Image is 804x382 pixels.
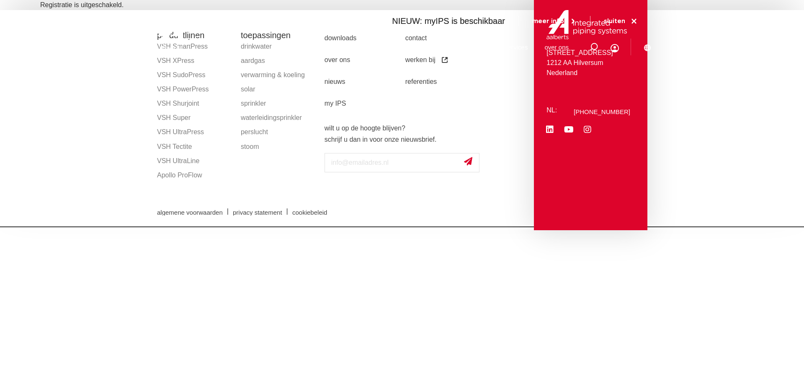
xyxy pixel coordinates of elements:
[320,31,569,63] nav: Menu
[157,82,232,96] a: VSH PowerPress
[604,18,625,24] span: sluiten
[157,140,232,154] a: VSH Tectite
[464,157,472,166] img: send.svg
[157,68,232,82] a: VSH SudoPress
[505,31,528,63] a: services
[405,71,486,93] a: referenties
[227,209,288,216] a: privacy statement
[241,82,316,96] a: solar
[604,18,638,25] a: sluiten
[157,125,232,139] a: VSH UltraPress
[320,31,348,63] a: producten
[392,16,505,26] span: NIEUW: myIPS is beschikbaar
[325,71,405,93] a: nieuws
[286,209,333,216] a: cookiebeleid
[241,125,316,139] a: perslucht
[611,30,619,64] div: my IPS
[151,209,229,216] a: algemene voorwaarden
[325,125,405,132] strong: wilt u op de hoogte blijven?
[157,154,232,168] a: VSH UltraLine
[325,93,405,114] a: my IPS
[233,209,282,216] span: privacy statement
[574,109,630,115] a: [PHONE_NUMBER]
[532,18,564,24] span: meer info
[241,68,316,82] a: verwarming & koeling
[544,31,569,63] a: over ons
[404,31,441,63] a: toepassingen
[157,111,232,125] a: VSH Super
[325,179,452,212] iframe: reCAPTCHA
[157,168,232,182] a: Apollo ProFlow
[157,209,223,216] span: algemene voorwaarden
[157,96,232,111] a: VSH Shurjoint
[325,136,437,143] strong: schrijf u dan in voor onze nieuwsbrief.
[325,27,530,114] nav: Menu
[325,153,479,172] input: info@emailadres.nl
[532,18,577,25] a: meer info
[241,111,316,125] a: waterleidingsprinkler
[364,31,387,63] a: markten
[241,140,316,154] a: stoom
[458,31,488,63] a: downloads
[292,209,327,216] span: cookiebeleid
[241,96,316,111] a: sprinkler
[546,105,560,115] p: NL:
